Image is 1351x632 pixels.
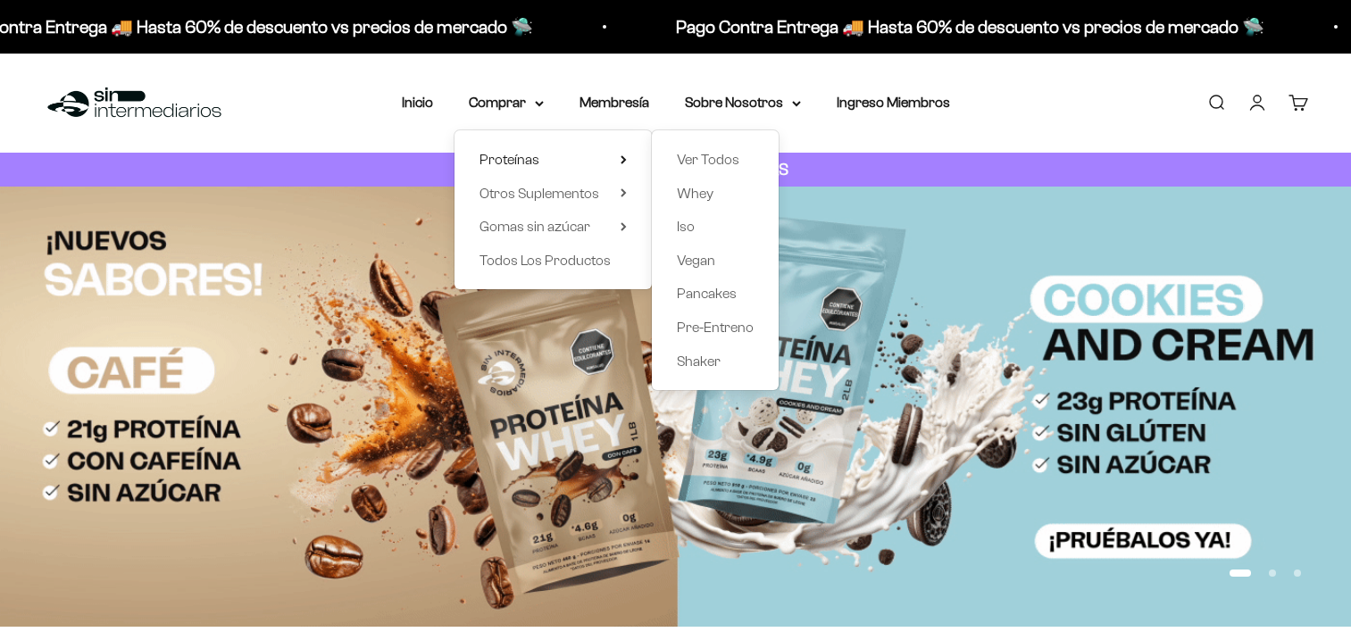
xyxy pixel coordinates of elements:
[677,148,754,171] a: Ver Todos
[677,316,754,339] a: Pre-Entreno
[677,350,754,373] a: Shaker
[480,182,627,205] summary: Otros Suplementos
[677,249,754,272] a: Vegan
[677,215,754,238] a: Iso
[677,253,715,268] span: Vegan
[674,12,1263,41] p: Pago Contra Entrega 🚚 Hasta 60% de descuento vs precios de mercado 🛸
[837,95,950,110] a: Ingreso Miembros
[677,286,737,301] span: Pancakes
[677,353,721,369] span: Shaker
[677,186,713,201] span: Whey
[677,219,695,234] span: Iso
[480,249,627,272] a: Todos Los Productos
[480,152,539,167] span: Proteínas
[677,320,754,335] span: Pre-Entreno
[469,91,544,114] summary: Comprar
[677,282,754,305] a: Pancakes
[677,152,739,167] span: Ver Todos
[677,182,754,205] a: Whey
[402,95,433,110] a: Inicio
[480,253,611,268] span: Todos Los Productos
[480,148,627,171] summary: Proteínas
[685,91,801,114] summary: Sobre Nosotros
[480,215,627,238] summary: Gomas sin azúcar
[480,219,590,234] span: Gomas sin azúcar
[480,186,599,201] span: Otros Suplementos
[580,95,649,110] a: Membresía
